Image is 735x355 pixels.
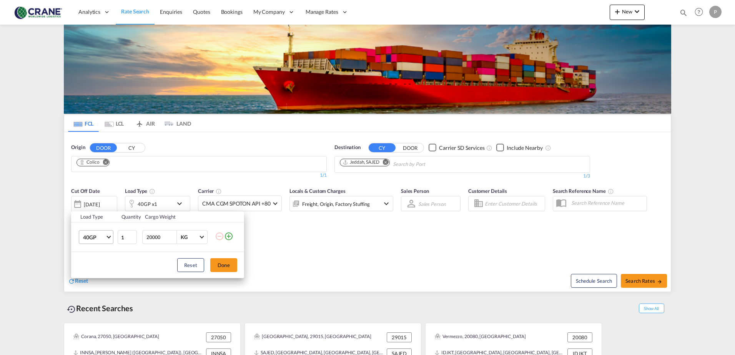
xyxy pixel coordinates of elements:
button: Done [210,258,237,272]
th: Quantity [117,211,141,222]
div: KG [181,234,188,240]
input: Qty [118,230,137,244]
input: Enter Weight [146,231,176,244]
button: Reset [177,258,204,272]
md-icon: icon-plus-circle-outline [224,232,233,241]
span: 40GP [83,234,105,241]
th: Load Type [71,211,117,222]
md-icon: icon-minus-circle-outline [215,232,224,241]
md-select: Choose: 40GP [79,230,113,244]
div: Cargo Weight [145,213,210,220]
